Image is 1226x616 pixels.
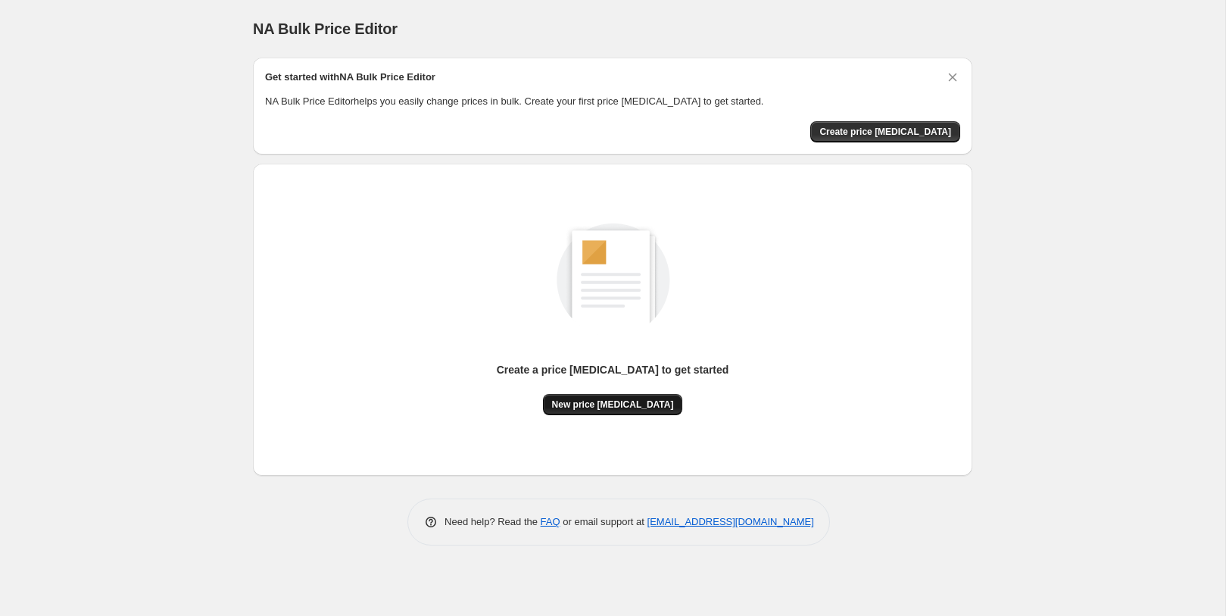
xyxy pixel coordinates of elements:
span: Need help? Read the [445,516,541,527]
button: New price [MEDICAL_DATA] [543,394,683,415]
button: Dismiss card [945,70,960,85]
span: Create price [MEDICAL_DATA] [819,126,951,138]
h2: Get started with NA Bulk Price Editor [265,70,435,85]
a: FAQ [541,516,560,527]
span: NA Bulk Price Editor [253,20,398,37]
span: or email support at [560,516,647,527]
p: NA Bulk Price Editor helps you easily change prices in bulk. Create your first price [MEDICAL_DAT... [265,94,960,109]
span: New price [MEDICAL_DATA] [552,399,674,411]
button: Create price change job [810,121,960,142]
p: Create a price [MEDICAL_DATA] to get started [497,362,729,377]
a: [EMAIL_ADDRESS][DOMAIN_NAME] [647,516,814,527]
